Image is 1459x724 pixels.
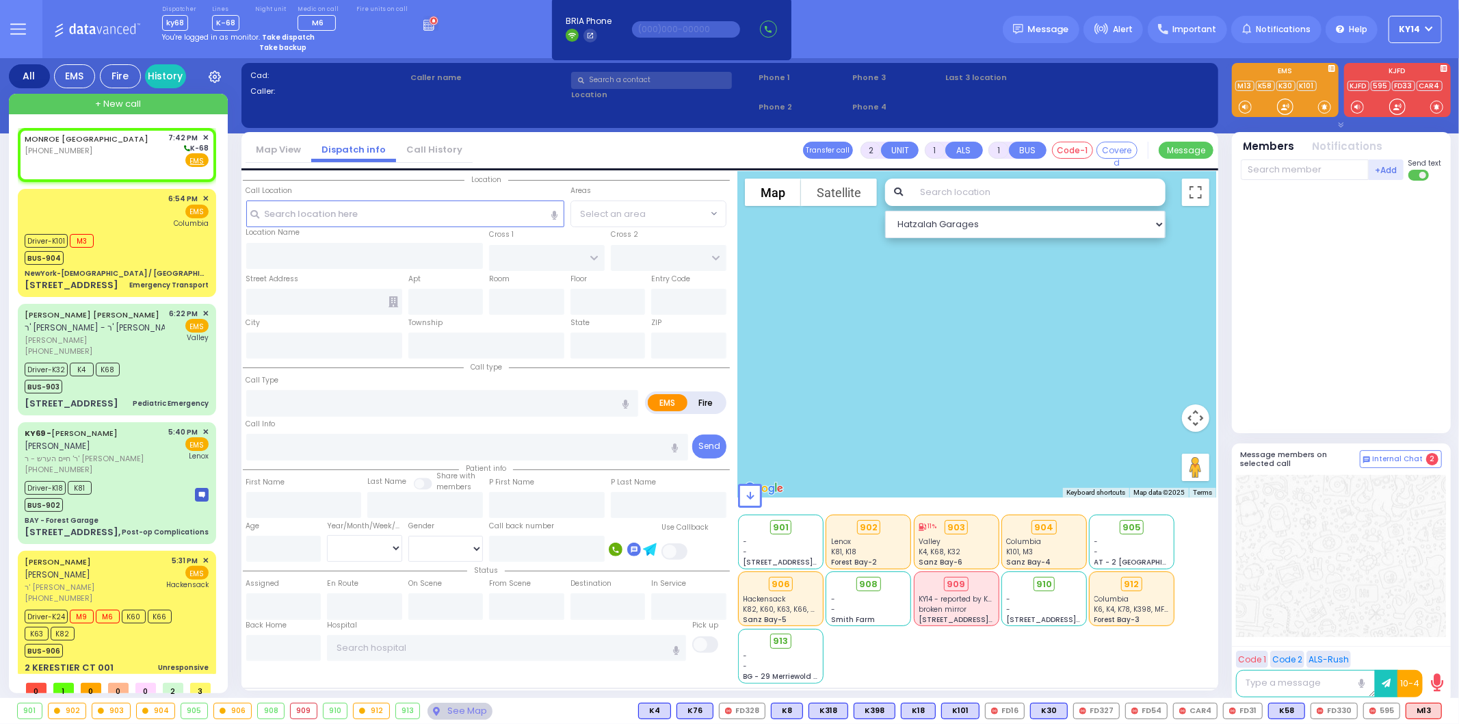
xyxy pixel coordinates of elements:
span: 2 [163,683,183,693]
button: Message [1159,142,1213,159]
div: Pediatric Emergency [133,398,209,409]
div: Emergency Transport [129,280,209,290]
label: Last Name [367,476,406,487]
button: Drag Pegman onto the map to open Street View [1182,454,1209,481]
div: K58 [1268,703,1305,719]
div: 2 KERESTIER CT 001 [25,661,114,675]
span: [PHONE_NUMBER] [25,593,92,604]
div: CAR4 [1173,703,1218,719]
span: - [831,604,835,615]
div: BLS [854,703,895,719]
label: Areas [570,185,591,196]
span: 901 [773,521,789,534]
button: ALS [945,142,983,159]
div: 906 [214,703,252,719]
div: BLS [901,703,936,719]
span: members [436,482,471,492]
div: 910 [324,703,347,719]
label: Use Callback [661,522,709,533]
span: 2 [1426,453,1438,465]
img: red-radio-icon.svg [1079,708,1086,714]
button: UNIT [881,142,919,159]
label: In Service [651,578,686,589]
span: K68 [96,363,120,376]
span: Hackensack [744,594,786,604]
label: Fire [687,394,725,411]
button: Covered [1096,142,1138,159]
label: ZIP [651,318,661,328]
label: Caller: [250,86,406,97]
div: 912 [1121,577,1142,592]
div: M13 [1406,703,1442,719]
span: Patient info [459,463,513,474]
div: All [9,64,50,88]
span: Columbia [174,218,209,229]
div: 912 [354,703,389,719]
div: 903 [945,520,969,535]
span: Phone 3 [852,72,941,83]
span: - [744,547,748,557]
a: [PERSON_NAME] [25,428,118,439]
span: Notifications [1256,23,1311,36]
span: Send text [1408,158,1442,168]
div: K8 [771,703,803,719]
span: Status [467,565,505,576]
div: 904 [1031,520,1057,535]
span: Hackensack [166,580,209,590]
label: Township [408,318,443,328]
div: K30 [1030,703,1068,719]
span: - [744,536,748,547]
label: First Name [246,477,285,488]
label: State [570,318,590,328]
a: KJFD [1348,81,1369,91]
span: 0 [26,683,47,693]
span: Important [1172,23,1216,36]
span: EMS [185,437,209,451]
label: Room [489,274,510,285]
span: Phone 4 [852,101,941,113]
span: BUS-904 [25,251,64,265]
button: 10-4 [1397,670,1423,697]
div: BLS [676,703,713,719]
span: BG - 29 Merriewold S. [744,671,820,682]
span: [STREET_ADDRESS][PERSON_NAME] [919,615,1048,625]
label: Last 3 location [946,72,1077,83]
div: FD328 [719,703,765,719]
label: Assigned [246,578,280,589]
div: K76 [676,703,713,719]
span: ר' [PERSON_NAME] - ר' [PERSON_NAME] [25,322,181,333]
span: K66 [148,610,172,623]
span: EMS [185,205,209,218]
span: Driver-K101 [25,234,68,248]
span: K63 [25,627,49,641]
span: K4, K68, K32 [919,547,960,557]
a: FD33 [1392,81,1415,91]
div: BLS [638,703,671,719]
div: 906 [769,577,793,592]
label: Fire units on call [356,5,408,14]
strong: Take dispatch [262,32,315,42]
div: 904 [137,703,175,719]
span: ✕ [202,193,209,205]
div: [STREET_ADDRESS], [25,526,120,539]
span: ✕ [202,132,209,144]
label: P Last Name [611,477,656,488]
a: Dispatch info [311,143,396,156]
span: Columbia [1006,536,1041,547]
span: Forest Bay-3 [1094,615,1140,625]
label: City [246,318,261,328]
small: Share with [436,471,475,481]
span: BUS-902 [25,498,63,512]
span: [PERSON_NAME] [25,569,90,580]
span: Message [1028,23,1069,36]
span: 910 [1036,578,1052,591]
button: Code 2 [1270,651,1304,668]
div: 902 [49,703,86,719]
div: BLS [1268,703,1305,719]
label: Lines [212,5,239,14]
span: [PHONE_NUMBER] [25,464,92,475]
button: ALS-Rush [1306,651,1351,668]
label: From Scene [489,578,531,589]
img: red-radio-icon.svg [991,708,998,714]
label: Cross 1 [489,229,514,240]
